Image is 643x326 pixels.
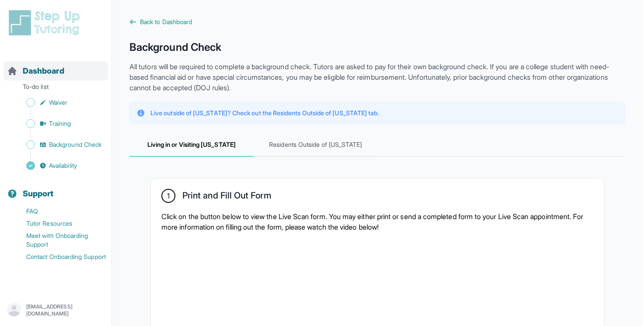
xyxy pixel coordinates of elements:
a: Availability [7,159,112,172]
span: Support [23,188,54,200]
span: Dashboard [23,65,64,77]
span: Background Check [49,140,101,149]
a: FAQ [7,205,112,217]
p: To-do list [3,82,108,95]
span: Residents Outside of [US_STATE] [254,133,378,157]
h1: Background Check [129,40,626,54]
span: Availability [49,161,77,170]
span: Waiver [49,98,67,107]
button: Dashboard [3,51,108,81]
button: [EMAIL_ADDRESS][DOMAIN_NAME] [7,302,105,318]
nav: Tabs [129,133,626,157]
a: Tutor Resources [7,217,112,230]
span: 1 [167,191,170,201]
a: Contact Onboarding Support [7,251,112,263]
a: Back to Dashboard [129,18,626,26]
span: Back to Dashboard [140,18,192,26]
p: Live outside of [US_STATE]? Check out the Residents Outside of [US_STATE] tab. [150,109,379,117]
a: Waiver [7,96,112,109]
a: Meet with Onboarding Support [7,230,112,251]
span: Living in or Visiting [US_STATE] [129,133,254,157]
a: Training [7,117,112,130]
a: Dashboard [7,65,64,77]
h2: Print and Fill Out Form [182,190,271,204]
a: Background Check [7,138,112,151]
p: Click on the button below to view the Live Scan form. You may either print or send a completed fo... [161,211,594,232]
button: Support [3,174,108,203]
img: logo [7,9,85,37]
p: [EMAIL_ADDRESS][DOMAIN_NAME] [26,303,105,317]
span: Training [49,119,71,128]
p: All tutors will be required to complete a background check. Tutors are asked to pay for their own... [129,61,626,93]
